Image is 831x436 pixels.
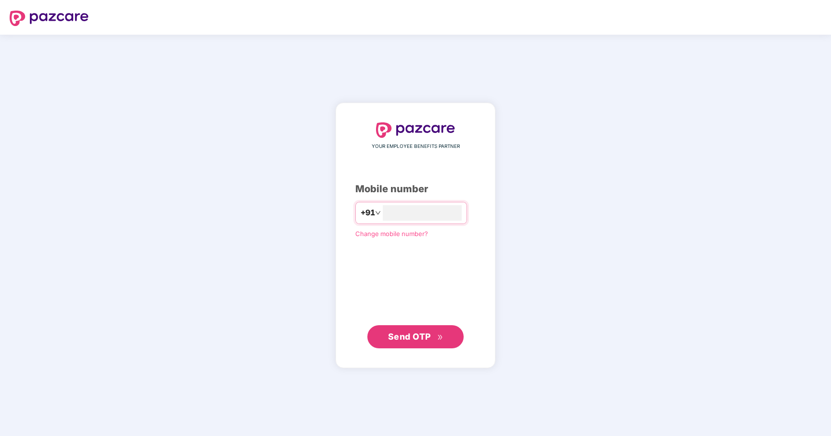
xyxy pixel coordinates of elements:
[355,182,476,197] div: Mobile number
[437,334,443,341] span: double-right
[388,331,431,342] span: Send OTP
[367,325,464,348] button: Send OTPdouble-right
[361,207,375,219] span: +91
[10,11,89,26] img: logo
[372,143,460,150] span: YOUR EMPLOYEE BENEFITS PARTNER
[375,210,381,216] span: down
[355,230,428,238] a: Change mobile number?
[376,122,455,138] img: logo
